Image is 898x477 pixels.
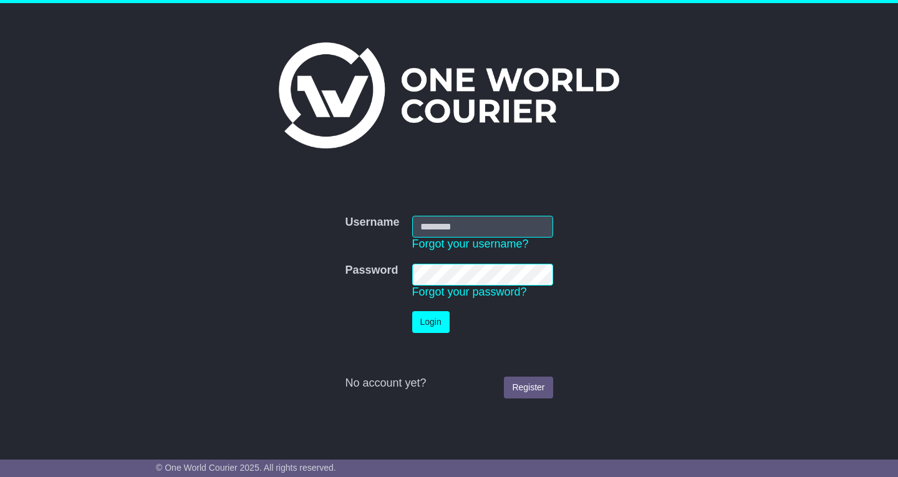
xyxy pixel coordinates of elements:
a: Forgot your password? [412,286,527,298]
label: Username [345,216,399,229]
div: No account yet? [345,377,553,390]
a: Forgot your username? [412,238,529,250]
a: Register [504,377,553,398]
button: Login [412,311,450,333]
span: © One World Courier 2025. All rights reserved. [156,463,336,473]
label: Password [345,264,398,277]
img: One World [279,42,619,148]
